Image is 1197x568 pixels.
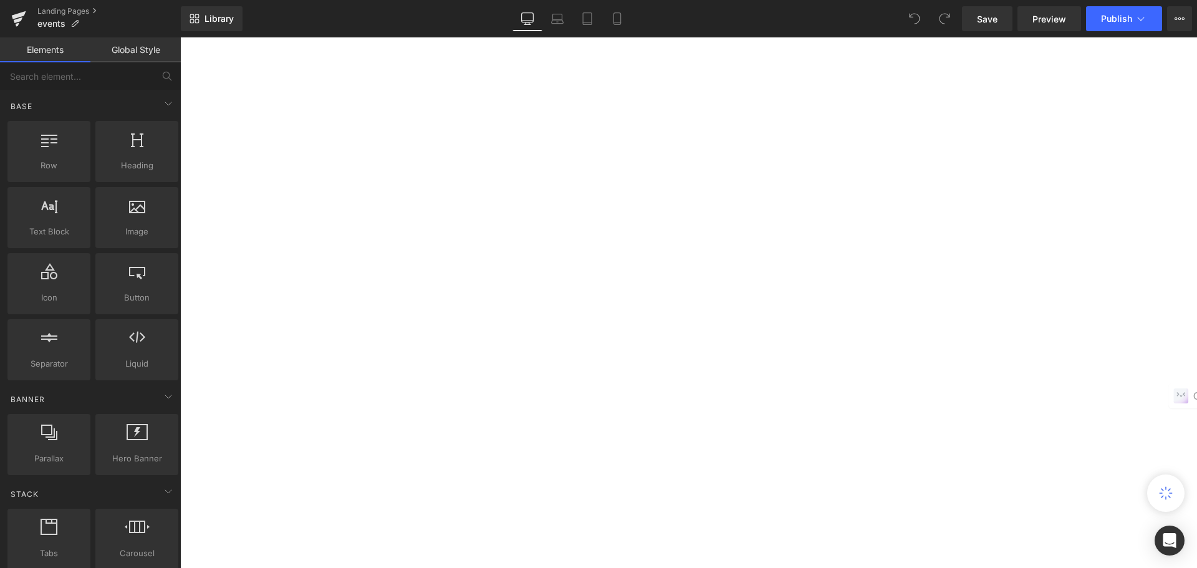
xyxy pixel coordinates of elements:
button: Publish [1086,6,1162,31]
button: Redo [932,6,957,31]
span: Stack [9,488,40,500]
span: Banner [9,393,46,405]
span: Button [99,291,175,304]
span: Preview [1032,12,1066,26]
button: Undo [902,6,927,31]
a: Preview [1017,6,1081,31]
a: Mobile [602,6,632,31]
button: More [1167,6,1192,31]
span: Separator [11,357,87,370]
span: events [37,19,65,29]
span: Row [11,159,87,172]
a: New Library [181,6,243,31]
a: Laptop [542,6,572,31]
span: Base [9,100,34,112]
span: Parallax [11,452,87,465]
span: Hero Banner [99,452,175,465]
a: Desktop [512,6,542,31]
span: Tabs [11,547,87,560]
span: Text Block [11,225,87,238]
span: Carousel [99,547,175,560]
span: Publish [1101,14,1132,24]
a: Global Style [90,37,181,62]
div: Open Intercom Messenger [1155,526,1185,556]
span: Icon [11,291,87,304]
span: Library [204,13,234,24]
span: Save [977,12,997,26]
span: Heading [99,159,175,172]
span: Liquid [99,357,175,370]
span: Image [99,225,175,238]
a: Landing Pages [37,6,181,16]
a: Tablet [572,6,602,31]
